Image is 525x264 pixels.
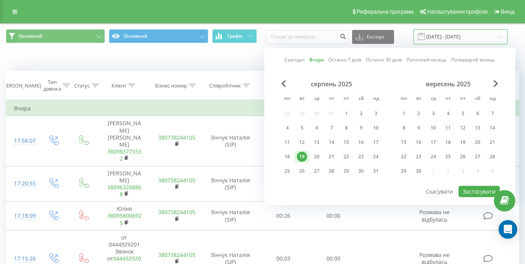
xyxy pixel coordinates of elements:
[212,29,257,43] button: Графік
[413,93,424,105] abbr: вівторок
[352,30,394,44] button: Експорт
[280,122,295,134] div: пн 4 серп 2025 р.
[370,93,382,105] abbr: неділя
[112,82,126,89] div: Клієнт
[470,136,485,148] div: сб 20 вер 2025 р.
[399,166,409,176] div: 29
[107,184,141,198] a: 380963268868
[282,166,292,176] div: 25
[295,165,309,177] div: вт 26 серп 2025 р.
[443,152,453,162] div: 25
[473,152,483,162] div: 27
[458,108,468,119] div: 5
[158,134,195,141] a: 380738244105
[281,93,293,105] abbr: понеділок
[309,136,324,148] div: ср 13 серп 2025 р.
[328,56,361,63] a: Останні 7 днів
[413,166,424,176] div: 30
[98,116,150,166] td: [PERSON_NAME] [PERSON_NAME]
[297,152,307,162] div: 19
[428,137,438,147] div: 17
[371,152,381,162] div: 24
[399,108,409,119] div: 1
[74,82,90,89] div: Статус
[295,136,309,148] div: вт 12 серп 2025 р.
[487,123,497,133] div: 14
[422,186,457,197] button: Скасувати
[202,166,258,202] td: Зінчук Наталія (SIP)
[426,151,441,163] div: ср 24 вер 2025 р.
[443,137,453,147] div: 18
[485,122,500,134] div: нд 14 вер 2025 р.
[19,33,42,39] span: Основний
[258,166,309,202] td: 00:17
[413,108,424,119] div: 2
[368,136,383,148] div: нд 17 серп 2025 р.
[443,123,453,133] div: 11
[428,108,438,119] div: 3
[472,93,483,105] abbr: субота
[396,136,411,148] div: пн 15 вер 2025 р.
[428,123,438,133] div: 10
[426,122,441,134] div: ср 10 вер 2025 р.
[339,122,354,134] div: пт 8 серп 2025 р.
[209,82,241,89] div: Співробітник
[354,122,368,134] div: сб 9 серп 2025 р.
[341,166,351,176] div: 29
[339,165,354,177] div: пт 29 серп 2025 р.
[458,152,468,162] div: 26
[158,251,195,259] a: 380738244105
[341,108,351,119] div: 1
[339,151,354,163] div: пт 22 серп 2025 р.
[470,108,485,119] div: сб 6 вер 2025 р.
[202,202,258,231] td: Зінчук Наталія (SIP)
[326,137,337,147] div: 14
[487,108,497,119] div: 7
[341,137,351,147] div: 15
[426,136,441,148] div: ср 17 вер 2025 р.
[457,93,469,105] abbr: п’ятниця
[158,208,195,216] a: 380738244105
[341,123,351,133] div: 8
[281,80,286,87] span: Previous Month
[411,136,426,148] div: вт 16 вер 2025 р.
[455,108,470,119] div: пт 5 вер 2025 р.
[485,151,500,163] div: нд 28 вер 2025 р.
[366,56,402,63] a: Останні 30 днів
[258,202,309,231] td: 00:26
[309,56,324,63] a: Вчора
[413,123,424,133] div: 9
[324,165,339,177] div: чт 28 серп 2025 р.
[441,136,455,148] div: чт 18 вер 2025 р.
[441,122,455,134] div: чт 11 вер 2025 р.
[107,212,141,226] a: 380958006925
[501,9,515,15] span: Вихід
[411,122,426,134] div: вт 9 вер 2025 р.
[312,137,322,147] div: 13
[2,82,41,89] div: [PERSON_NAME]
[354,165,368,177] div: сб 30 серп 2025 р.
[368,108,383,119] div: нд 3 серп 2025 р.
[455,122,470,134] div: пт 12 вер 2025 р.
[354,151,368,163] div: сб 23 серп 2025 р.
[427,93,439,105] abbr: середа
[340,93,352,105] abbr: п’ятниця
[284,56,305,63] a: Сьогодні
[368,151,383,163] div: нд 24 серп 2025 р.
[258,116,309,166] td: 00:13
[356,123,366,133] div: 9
[487,93,498,105] abbr: неділя
[441,108,455,119] div: чт 4 вер 2025 р.
[14,176,30,191] div: 17:20:55
[357,9,414,15] span: Реферальна програма
[411,108,426,119] div: вт 2 вер 2025 р.
[282,123,292,133] div: 4
[455,151,470,163] div: пт 26 вер 2025 р.
[158,177,195,184] a: 380738244105
[368,165,383,177] div: нд 31 серп 2025 р.
[494,80,498,87] span: Next Month
[473,123,483,133] div: 13
[485,108,500,119] div: нд 7 вер 2025 р.
[428,152,438,162] div: 24
[44,79,61,92] div: Тип дзвінка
